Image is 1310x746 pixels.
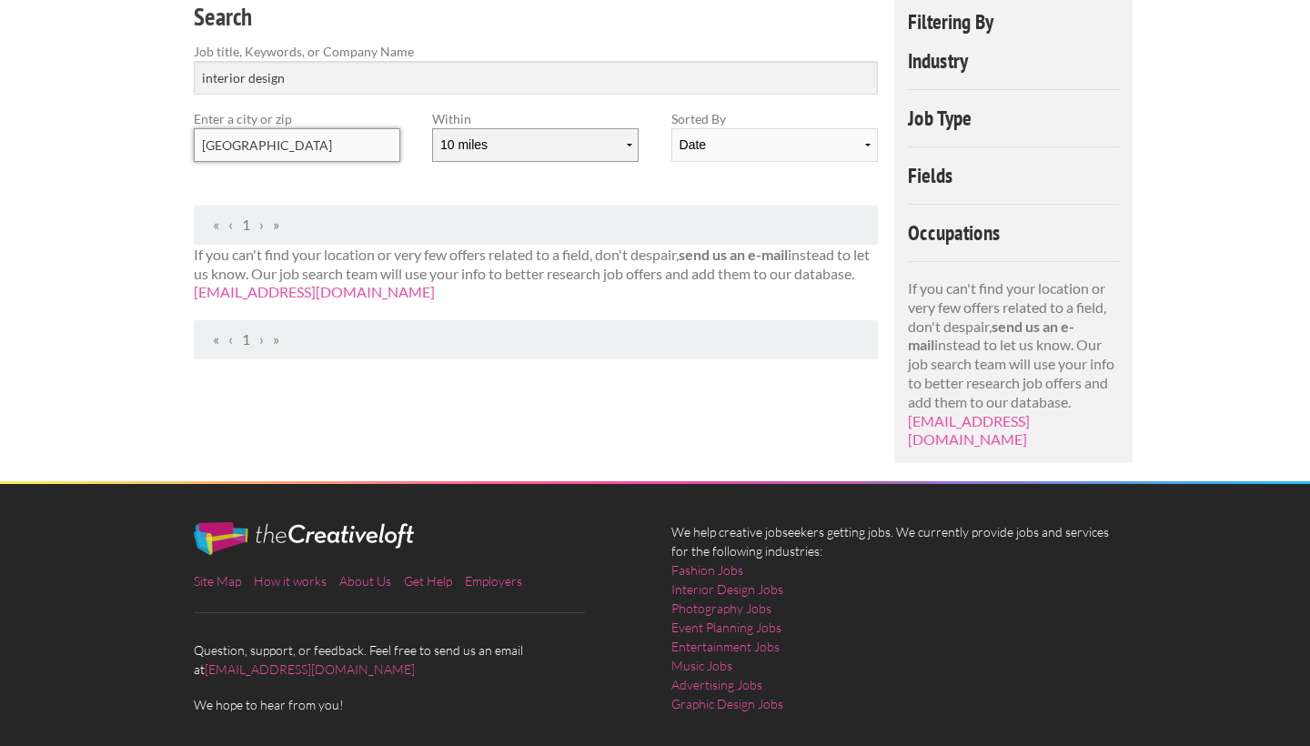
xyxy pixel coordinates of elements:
span: First Page [213,330,219,348]
span: Last Page, Page 0 [273,216,279,233]
a: [EMAIL_ADDRESS][DOMAIN_NAME] [205,661,415,677]
a: Event Planning Jobs [671,618,781,637]
a: Fashion Jobs [671,560,743,580]
a: Page 1 [242,330,250,348]
a: Photography Jobs [671,599,771,618]
span: Previous Page [228,330,233,348]
h4: Fields [908,165,1120,186]
label: Sorted By [671,109,878,128]
span: Next Page [259,330,264,348]
a: Page 1 [242,216,250,233]
h4: Industry [908,50,1120,71]
div: We help creative jobseekers getting jobs. We currently provide jobs and services for the followin... [655,522,1133,728]
label: Enter a city or zip [194,109,400,128]
a: Employers [465,573,522,589]
input: Search [194,61,879,95]
span: First Page [213,216,219,233]
a: Entertainment Jobs [671,637,780,656]
a: Graphic Design Jobs [671,694,783,713]
a: [EMAIL_ADDRESS][DOMAIN_NAME] [194,283,435,300]
a: [EMAIL_ADDRESS][DOMAIN_NAME] [908,412,1030,449]
span: We hope to hear from you! [194,695,640,714]
a: Get Help [404,573,452,589]
h4: Occupations [908,222,1120,243]
span: Last Page, Page 0 [273,330,279,348]
a: How it works [254,573,327,589]
select: Sort results by [671,128,878,162]
label: Job title, Keywords, or Company Name [194,42,879,61]
a: Advertising Jobs [671,675,762,694]
strong: send us an e-mail [908,318,1074,354]
label: Within [432,109,639,128]
span: Previous Page [228,216,233,233]
span: Next Page [259,216,264,233]
h4: Filtering By [908,11,1120,32]
a: Site Map [194,573,241,589]
img: The Creative Loft [194,522,414,555]
p: If you can't find your location or very few offers related to a field, don't despair, instead to ... [194,246,879,302]
a: Music Jobs [671,656,732,675]
a: About Us [339,573,391,589]
strong: send us an e-mail [679,246,788,263]
a: Interior Design Jobs [671,580,783,599]
div: Question, support, or feedback. Feel free to send us an email at [177,522,655,714]
p: If you can't find your location or very few offers related to a field, don't despair, instead to ... [908,279,1120,449]
h4: Job Type [908,107,1120,128]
